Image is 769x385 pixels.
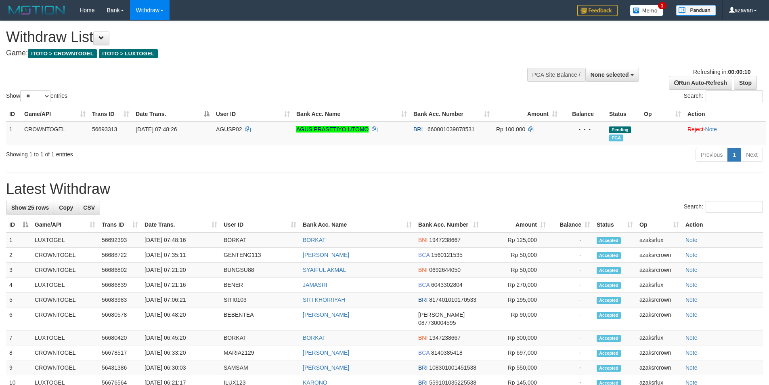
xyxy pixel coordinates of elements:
[429,364,476,371] span: Copy 108301001451538 to clipboard
[6,4,67,16] img: MOTION_logo.png
[98,263,141,278] td: 56686802
[429,267,461,273] span: Copy 0692644050 to clipboard
[585,68,639,82] button: None selected
[636,360,682,375] td: azaksrcrown
[636,278,682,292] td: azaksrlux
[549,248,593,263] td: -
[303,364,349,371] a: [PERSON_NAME]
[685,252,698,258] a: Note
[78,201,100,215] a: CSV
[658,2,666,9] span: 1
[684,90,763,102] label: Search:
[28,49,97,58] span: ITOTO > CROWNTOGEL
[141,292,220,307] td: [DATE] 07:06:21
[493,107,561,122] th: Amount: activate to sort column ascending
[220,278,300,292] td: BENER
[6,248,31,263] td: 2
[482,278,549,292] td: Rp 270,000
[220,232,300,248] td: BORKAT
[431,349,463,356] span: Copy 8140385418 to clipboard
[293,107,410,122] th: Bank Acc. Name: activate to sort column ascending
[482,217,549,232] th: Amount: activate to sort column ascending
[31,360,98,375] td: CROWNTOGEL
[706,90,763,102] input: Search:
[6,232,31,248] td: 1
[482,263,549,278] td: Rp 50,000
[136,126,177,133] span: [DATE] 07:48:26
[6,90,67,102] label: Show entries
[482,330,549,345] td: Rp 300,000
[6,263,31,278] td: 3
[141,307,220,330] td: [DATE] 06:48:20
[418,252,430,258] span: BCA
[6,29,505,45] h1: Withdraw List
[669,76,732,90] a: Run Auto-Refresh
[734,76,757,90] a: Stop
[415,217,482,232] th: Bank Acc. Number: activate to sort column ascending
[141,263,220,278] td: [DATE] 07:21:20
[549,330,593,345] td: -
[31,307,98,330] td: CROWNTOGEL
[220,292,300,307] td: SITI0103
[728,69,750,75] strong: 00:00:10
[98,292,141,307] td: 56683983
[685,297,698,303] a: Note
[684,107,766,122] th: Action
[527,68,585,82] div: PGA Site Balance /
[303,282,327,288] a: JAMASRI
[431,252,463,258] span: Copy 1560121535 to clipboard
[597,252,621,259] span: Accepted
[549,307,593,330] td: -
[636,217,682,232] th: Op: activate to sort column ascending
[685,335,698,341] a: Note
[641,107,684,122] th: Op: activate to sort column ascending
[296,126,369,133] a: AGUS PRASETIYO UTOMO
[410,107,493,122] th: Bank Acc. Number: activate to sort column ascending
[418,335,427,341] span: BNI
[636,345,682,360] td: azaksrcrown
[303,237,326,243] a: BORKAT
[99,49,158,58] span: ITOTO > LUXTOGEL
[59,204,73,211] span: Copy
[418,320,456,326] span: Copy 087730004595 to clipboard
[684,201,763,213] label: Search:
[706,201,763,213] input: Search:
[31,217,98,232] th: Game/API: activate to sort column ascending
[418,282,430,288] span: BCA
[597,282,621,289] span: Accepted
[303,267,346,273] a: SYAIFUL AKMAL
[31,292,98,307] td: CROWNTOGEL
[549,263,593,278] td: -
[303,335,326,341] a: BORKAT
[220,330,300,345] td: BORKAT
[141,248,220,263] td: [DATE] 07:35:11
[6,49,505,57] h4: Game:
[685,349,698,356] a: Note
[418,297,427,303] span: BRI
[220,248,300,263] td: GENTENG113
[741,148,763,162] a: Next
[636,292,682,307] td: azaksrcrown
[429,297,476,303] span: Copy 817401010170533 to clipboard
[31,345,98,360] td: CROWNTOGEL
[220,217,300,232] th: User ID: activate to sort column ascending
[549,292,593,307] td: -
[685,237,698,243] a: Note
[220,360,300,375] td: SAMSAM
[6,107,21,122] th: ID
[11,204,49,211] span: Show 25 rows
[31,263,98,278] td: CROWNTOGEL
[597,297,621,304] span: Accepted
[98,248,141,263] td: 56688722
[6,122,21,145] td: 1
[303,349,349,356] a: [PERSON_NAME]
[630,5,664,16] img: Button%20Memo.svg
[597,365,621,372] span: Accepted
[418,311,465,318] span: [PERSON_NAME]
[684,122,766,145] td: ·
[431,282,463,288] span: Copy 6043302804 to clipboard
[577,5,618,16] img: Feedback.jpg
[636,330,682,345] td: azaksrlux
[83,204,95,211] span: CSV
[685,311,698,318] a: Note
